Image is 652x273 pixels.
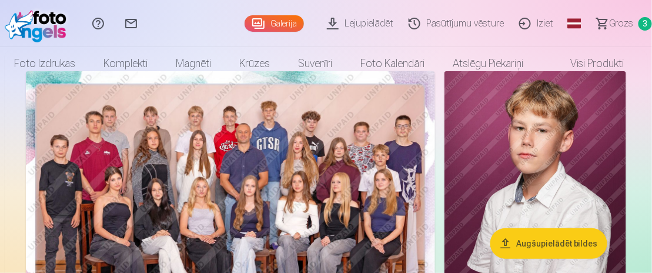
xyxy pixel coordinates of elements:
img: /fa1 [5,5,72,42]
button: Augšupielādēt bildes [490,228,607,259]
a: Komplekti [89,47,162,80]
a: Visi produkti [537,47,638,80]
a: Atslēgu piekariņi [439,47,537,80]
a: Magnēti [162,47,225,80]
span: 3 [638,17,652,31]
a: Foto kalendāri [346,47,439,80]
a: Galerija [245,15,304,32]
a: Krūzes [225,47,284,80]
a: Suvenīri [284,47,346,80]
span: Grozs [610,16,634,31]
